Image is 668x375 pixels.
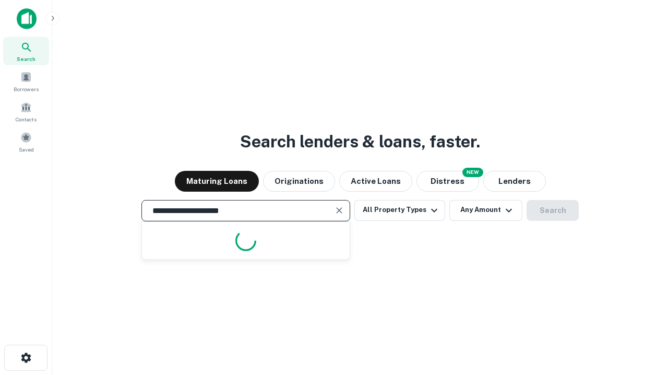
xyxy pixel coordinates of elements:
span: Search [17,55,35,63]
button: Originations [263,171,335,192]
button: Maturing Loans [175,171,259,192]
button: Clear [332,203,347,218]
button: Search distressed loans with lien and other non-mortgage details. [416,171,479,192]
a: Contacts [3,97,49,126]
a: Search [3,37,49,65]
button: Lenders [483,171,546,192]
button: Any Amount [449,200,522,221]
h3: Search lenders & loans, faster. [240,129,480,154]
span: Contacts [16,115,37,123]
div: NEW [462,168,483,177]
span: Saved [19,145,34,154]
button: Active Loans [339,171,412,192]
img: capitalize-icon.png [17,8,37,29]
iframe: Chat Widget [616,292,668,342]
a: Saved [3,128,49,156]
span: Borrowers [14,85,39,93]
a: Borrowers [3,67,49,95]
button: All Property Types [354,200,445,221]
